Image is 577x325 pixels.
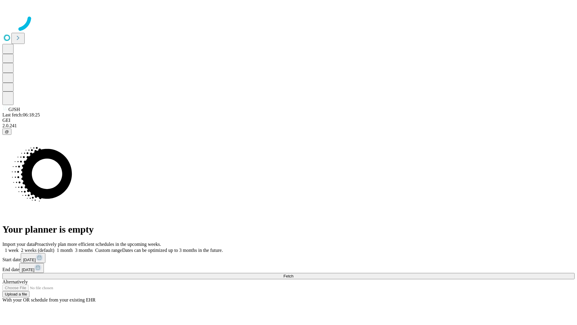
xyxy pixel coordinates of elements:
[2,112,40,117] span: Last fetch: 06:18:25
[2,273,575,279] button: Fetch
[283,274,293,278] span: Fetch
[2,224,575,235] h1: Your planner is empty
[95,248,122,253] span: Custom range
[19,263,44,273] button: [DATE]
[8,107,20,112] span: GJSH
[2,128,11,135] button: @
[2,242,35,247] span: Import your data
[5,129,9,134] span: @
[2,123,575,128] div: 2.0.241
[2,291,29,297] button: Upload a file
[2,263,575,273] div: End date
[2,279,28,284] span: Alternatively
[21,253,45,263] button: [DATE]
[122,248,223,253] span: Dates can be optimized up to 3 months in the future.
[75,248,93,253] span: 3 months
[23,258,36,262] span: [DATE]
[2,297,96,302] span: With your OR schedule from your existing EHR
[22,268,34,272] span: [DATE]
[35,242,161,247] span: Proactively plan more efficient schedules in the upcoming weeks.
[5,248,19,253] span: 1 week
[2,253,575,263] div: Start date
[2,118,575,123] div: GEI
[21,248,54,253] span: 2 weeks (default)
[57,248,73,253] span: 1 month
